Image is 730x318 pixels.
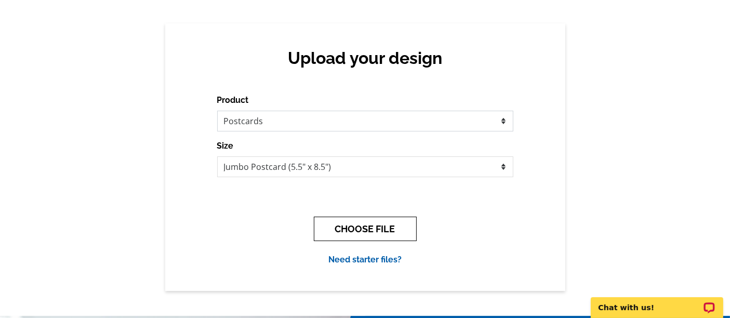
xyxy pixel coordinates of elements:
a: Need starter files? [328,255,402,264]
iframe: LiveChat chat widget [584,285,730,318]
label: Product [217,94,249,107]
button: CHOOSE FILE [314,217,417,241]
label: Size [217,140,234,152]
h2: Upload your design [228,48,503,68]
